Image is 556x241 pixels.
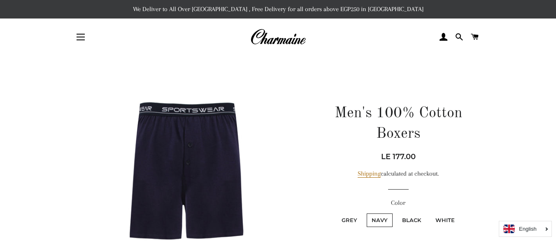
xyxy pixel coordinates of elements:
a: Shipping [358,170,381,178]
a: English [503,225,547,233]
img: Charmaine Egypt [250,28,306,46]
label: Grey [337,213,362,227]
div: calculated at checkout. [325,169,471,179]
i: English [519,226,537,232]
span: LE 177.00 [381,152,416,161]
h1: Men's 100% Cotton Boxers [325,103,471,145]
label: Black [397,213,426,227]
label: White [430,213,460,227]
label: Navy [367,213,393,227]
label: Color [325,198,471,208]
